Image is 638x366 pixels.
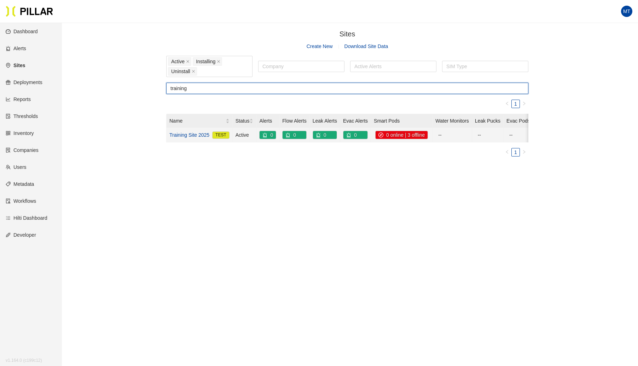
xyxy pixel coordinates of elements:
span: alert [346,132,354,137]
a: 1 [512,100,520,108]
td: Active [233,128,257,142]
th: Leak Alerts [310,114,340,128]
li: 1 [511,148,520,157]
span: right [522,101,526,106]
button: right [520,100,528,108]
li: Next Page [520,100,528,108]
li: 1 [511,100,520,108]
span: alert [316,132,324,137]
a: qrcodeInventory [6,130,34,136]
span: Name [169,117,226,125]
span: close [186,60,190,64]
th: Evac Pods [504,114,533,128]
span: Installing [196,58,215,65]
a: apiDeveloper [6,232,36,238]
a: alert0 [283,132,299,138]
a: line-chartReports [6,96,31,102]
button: left [503,100,511,108]
a: solutionCompanies [6,147,39,153]
span: compass [378,132,386,137]
a: exceptionThresholds [6,113,38,119]
span: left [505,150,509,154]
a: giftDeployments [6,79,42,85]
a: Create New [307,43,333,49]
a: alertAlerts [6,46,26,51]
a: environmentSites [6,63,25,68]
a: alert0 [313,132,329,138]
span: alert [285,132,293,137]
th: Flow Alerts [279,114,309,128]
div: -- [478,131,500,139]
input: Search [166,83,528,94]
a: alert0 [343,132,360,138]
div: -- [509,131,530,139]
th: Water Monitors [433,114,472,128]
span: alert [262,132,270,137]
span: Active [171,58,185,65]
div: -- [438,131,469,139]
span: Sites [340,30,355,38]
a: 1 [512,148,520,156]
a: barsHilti Dashboard [6,215,47,221]
button: left [503,148,511,157]
th: Alerts [256,114,279,128]
span: left [505,101,509,106]
span: right [522,150,526,154]
a: tagMetadata [6,181,34,187]
span: Uninstall [171,67,190,75]
a: auditWorkflows [6,198,36,204]
span: Status [236,117,250,125]
a: teamUsers [6,164,27,170]
li: Previous Page [503,148,511,157]
li: Previous Page [503,100,511,108]
a: alert0 [260,132,276,138]
button: right [520,148,528,157]
span: close [192,70,195,74]
span: close [217,60,220,64]
span: Test [212,131,230,139]
div: 0 online | 3 offline [376,131,428,139]
a: dashboardDashboard [6,29,38,34]
li: Next Page [520,148,528,157]
th: Smart Pods [371,114,433,128]
a: Training Site 2025 [169,131,209,139]
th: Evac Alerts [340,114,371,128]
img: Pillar Technologies [6,6,53,17]
span: MT [623,6,630,17]
span: Download Site Data [344,43,388,49]
th: Leak Pucks [472,114,504,128]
